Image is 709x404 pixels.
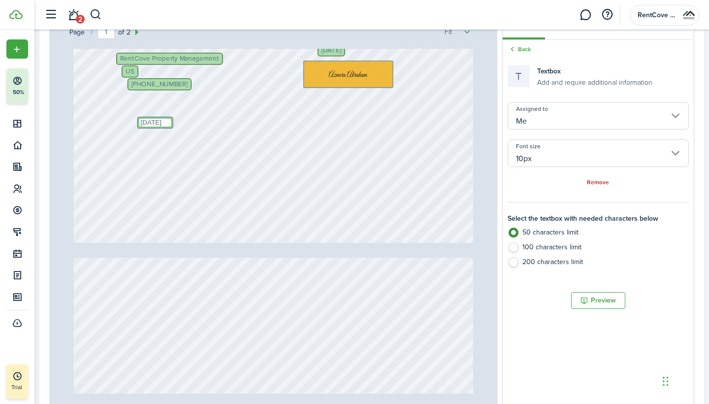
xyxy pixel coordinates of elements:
button: Preview [571,292,625,309]
button: 50% [6,68,88,104]
img: TenantCloud [9,10,23,19]
h4: Select the textbox with needed characters below [508,215,689,223]
label: 200 characters limit [508,257,689,272]
img: RentCove Property Management [681,7,697,23]
p: Trial [11,383,51,392]
a: Trial [6,364,28,399]
button: Open resource center [599,6,615,23]
button: Open menu [6,39,28,59]
img: signature [304,61,392,87]
span: US [126,68,134,75]
span: 2 [76,15,85,24]
div: My Signature [303,61,393,88]
p: 50% [12,88,25,97]
label: 100 characters limit [508,242,689,257]
span: [PHONE_NUMBER] [131,81,188,88]
small: Add and require additional information [537,76,652,87]
a: Back [508,45,531,54]
span: RentCove Property Management [120,55,219,62]
span: RentCove Property Management [638,12,677,19]
a: Messaging [576,2,595,28]
div: My Textbox [138,117,172,128]
span: Textbox [537,66,561,76]
span: 2 [124,27,130,37]
span: [DATE] [322,47,341,54]
iframe: Chat Widget [660,357,709,404]
div: Drag [663,367,669,396]
label: 50 characters limit [508,228,689,242]
div: Page of [69,25,143,39]
a: Notifications [64,2,83,28]
a: Remove [587,179,609,186]
button: Search [90,6,102,23]
button: Open sidebar [41,5,60,24]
